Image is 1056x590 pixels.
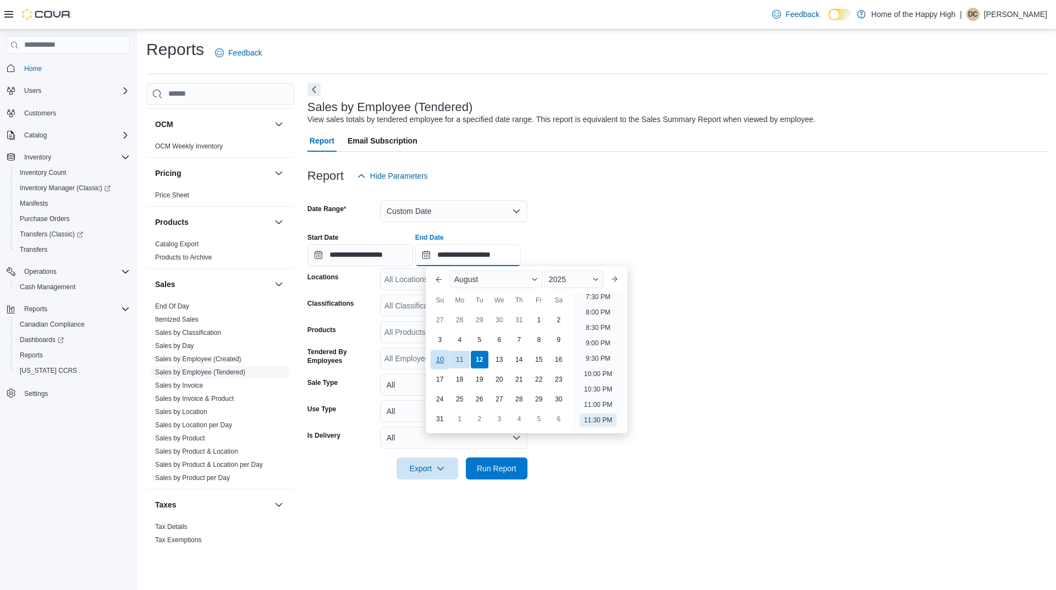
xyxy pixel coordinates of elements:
[415,244,521,266] input: Press the down key to enter a popover containing a calendar. Press the escape key to close the po...
[471,390,488,408] div: day-26
[491,291,508,309] div: We
[397,457,458,479] button: Export
[155,499,270,510] button: Taxes
[573,293,623,429] ul: Time
[24,153,51,162] span: Inventory
[11,180,134,196] a: Inventory Manager (Classic)
[307,169,344,183] h3: Report
[370,170,428,181] span: Hide Parameters
[155,342,194,350] a: Sales by Day
[228,47,262,58] span: Feedback
[155,536,202,544] span: Tax Exemptions
[581,290,615,304] li: 7:30 PM
[155,168,270,179] button: Pricing
[510,410,528,428] div: day-4
[307,378,338,387] label: Sale Type
[2,150,134,165] button: Inventory
[211,42,266,64] a: Feedback
[15,212,74,225] a: Purchase Orders
[491,371,508,388] div: day-20
[20,302,52,316] button: Reports
[2,264,134,279] button: Operations
[15,333,68,346] a: Dashboards
[15,349,130,362] span: Reports
[348,130,417,152] span: Email Subscription
[966,8,980,21] div: Destiny Clausner
[11,242,134,257] button: Transfers
[15,280,80,294] a: Cash Management
[155,447,238,456] span: Sales by Product & Location
[307,273,339,282] label: Locations
[510,390,528,408] div: day-28
[871,8,955,21] p: Home of the Happy High
[155,421,232,429] a: Sales by Location per Day
[15,212,130,225] span: Purchase Orders
[15,243,130,256] span: Transfers
[20,106,130,120] span: Customers
[24,131,47,140] span: Catalog
[307,348,376,365] label: Tendered By Employees
[146,38,204,60] h1: Reports
[606,271,623,288] button: Next month
[471,291,488,309] div: Tu
[2,105,134,121] button: Customers
[968,8,977,21] span: DC
[155,253,212,262] span: Products to Archive
[491,351,508,368] div: day-13
[155,434,205,442] a: Sales by Product
[530,351,548,368] div: day-15
[155,168,181,179] h3: Pricing
[155,408,207,416] a: Sales by Location
[20,184,111,192] span: Inventory Manager (Classic)
[20,151,130,164] span: Inventory
[451,311,469,329] div: day-28
[155,473,230,482] span: Sales by Product per Day
[828,9,851,20] input: Dark Mode
[155,142,223,150] a: OCM Weekly Inventory
[20,151,56,164] button: Inventory
[580,367,617,381] li: 10:00 PM
[155,328,221,337] span: Sales by Classification
[20,283,75,291] span: Cash Management
[2,83,134,98] button: Users
[307,244,413,266] input: Press the down key to open a popover containing a calendar.
[530,331,548,349] div: day-8
[768,3,823,25] a: Feedback
[20,168,67,177] span: Inventory Count
[353,165,432,187] button: Hide Parameters
[471,351,488,368] div: day-12
[2,128,134,143] button: Catalog
[155,329,221,337] a: Sales by Classification
[20,320,85,329] span: Canadian Compliance
[15,181,130,195] span: Inventory Manager (Classic)
[15,181,115,195] a: Inventory Manager (Classic)
[155,460,263,469] span: Sales by Product & Location per Day
[155,499,177,510] h3: Taxes
[549,275,566,284] span: 2025
[155,240,199,248] a: Catalog Export
[272,498,285,511] button: Taxes
[580,413,617,427] li: 11:30 PM
[15,228,87,241] a: Transfers (Classic)
[20,84,46,97] button: Users
[155,191,189,199] a: Price Sheet
[20,199,48,208] span: Manifests
[20,84,130,97] span: Users
[491,390,508,408] div: day-27
[466,457,527,479] button: Run Report
[785,9,819,20] span: Feedback
[307,114,816,125] div: View sales totals by tendered employee for a specified date range. This report is equivalent to t...
[155,368,245,377] span: Sales by Employee (Tendered)
[307,299,354,308] label: Classifications
[155,315,199,324] span: Itemized Sales
[20,62,46,75] a: Home
[307,405,336,413] label: Use Type
[415,233,444,242] label: End Date
[580,383,617,396] li: 10:30 PM
[15,349,47,362] a: Reports
[11,165,134,180] button: Inventory Count
[11,196,134,211] button: Manifests
[530,311,548,329] div: day-1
